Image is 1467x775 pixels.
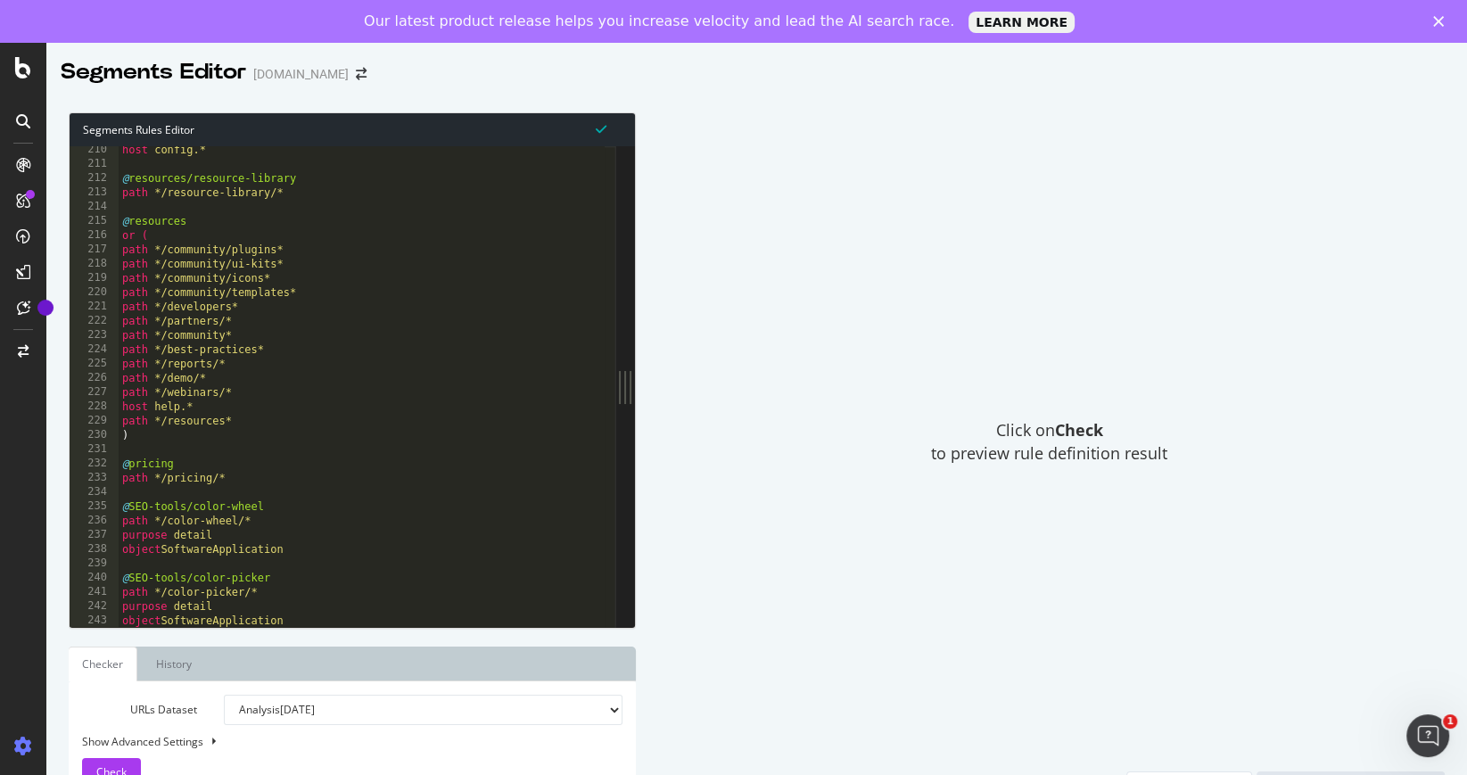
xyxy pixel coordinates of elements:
[70,514,119,528] div: 236
[70,385,119,400] div: 227
[70,214,119,228] div: 215
[70,171,119,186] div: 212
[70,471,119,485] div: 233
[70,457,119,471] div: 232
[70,571,119,585] div: 240
[69,734,609,749] div: Show Advanced Settings
[356,68,367,80] div: arrow-right-arrow-left
[931,419,1167,465] span: Click on to preview rule definition result
[70,257,119,271] div: 218
[70,285,119,300] div: 220
[37,300,54,316] div: Tooltip anchor
[70,342,119,357] div: 224
[70,157,119,171] div: 211
[364,12,954,30] div: Our latest product release helps you increase velocity and lead the AI search race.
[70,528,119,542] div: 237
[70,428,119,442] div: 230
[70,442,119,457] div: 231
[253,65,349,83] div: [DOMAIN_NAME]
[70,542,119,557] div: 238
[70,328,119,342] div: 223
[70,400,119,414] div: 228
[70,143,119,157] div: 210
[69,647,137,681] a: Checker
[70,300,119,314] div: 221
[70,228,119,243] div: 216
[61,57,246,87] div: Segments Editor
[1433,16,1451,27] div: Close
[70,557,119,571] div: 239
[142,647,206,681] a: History
[70,614,119,628] div: 243
[1406,714,1449,757] iframe: Intercom live chat
[70,271,119,285] div: 219
[69,695,210,725] label: URLs Dataset
[596,120,606,137] span: Syntax is valid
[1055,419,1103,441] strong: Check
[70,371,119,385] div: 226
[70,200,119,214] div: 214
[70,485,119,499] div: 234
[70,314,119,328] div: 222
[70,357,119,371] div: 225
[968,12,1075,33] a: LEARN MORE
[70,499,119,514] div: 235
[70,599,119,614] div: 242
[70,414,119,428] div: 229
[70,585,119,599] div: 241
[70,243,119,257] div: 217
[70,186,119,200] div: 213
[1443,714,1457,729] span: 1
[70,113,635,146] div: Segments Rules Editor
